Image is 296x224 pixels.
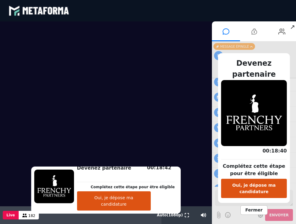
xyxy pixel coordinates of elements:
h2: Devenez partenaire [221,58,287,80]
h2: Devenez partenaire [77,164,175,172]
img: 1758176636418-X90kMVC3nBIL3z60WzofmoLaWTDHBoMX.png [221,80,287,146]
span: 00:18:42 [147,165,172,171]
p: Complétez cette étape pour être éligible [91,184,175,190]
span: ↗ [289,21,296,32]
img: 1758176636418-X90kMVC3nBIL3z60WzofmoLaWTDHBoMX.png [34,170,74,203]
button: Oui, je dépose ma candidature [221,179,287,198]
span: 00:18:40 [262,148,287,154]
p: Complétez cette étape pour être éligible [221,163,287,177]
button: Live [3,211,19,219]
span: Auto ( 1080 p) [157,213,183,217]
span: Fermer [240,205,267,215]
button: Oui, je dépose ma candidature [77,191,151,211]
button: Auto(1080p) [156,206,184,224]
span: 182 [28,214,35,218]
